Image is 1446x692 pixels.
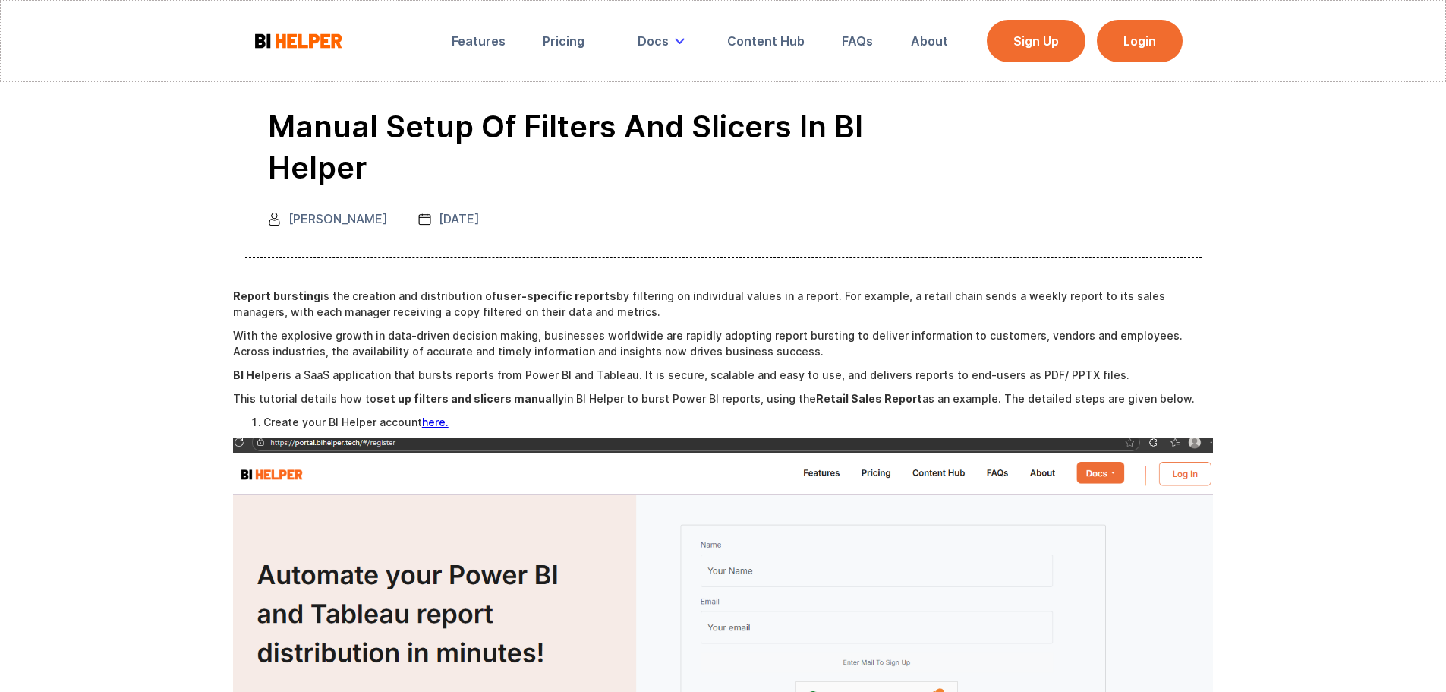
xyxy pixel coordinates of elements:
[233,368,282,381] strong: BI Helper
[439,211,480,226] div: [DATE]
[376,392,564,405] strong: set up filters and slicers manually
[816,392,922,405] strong: Retail Sales Report
[727,33,805,49] div: Content Hub
[263,414,1214,430] li: Create your BI Helper account
[422,416,449,428] a: here.
[831,24,884,58] a: FAQs
[441,24,516,58] a: Features
[911,33,948,49] div: About
[987,20,1085,62] a: Sign Up
[233,289,320,302] strong: Report bursting
[627,24,701,58] div: Docs
[543,33,584,49] div: Pricing
[842,33,873,49] div: FAQs
[638,33,669,49] div: Docs
[1097,20,1183,62] a: Login
[717,24,815,58] a: Content Hub
[233,327,1214,359] p: With the explosive growth in data-driven decision making, businesses worldwide are rapidly adopti...
[268,106,951,188] h1: Manual Setup of Filters and Slicers in BI Helper
[900,24,959,58] a: About
[233,288,1214,320] p: is the creation and distribution of by filtering on individual values in a report. For example, a...
[233,390,1214,406] p: This tutorial details how to in BI Helper to burst Power BI reports, using the as an example. The...
[452,33,506,49] div: Features
[532,24,595,58] a: Pricing
[288,211,388,226] div: [PERSON_NAME]
[496,289,616,302] strong: user-specific reports
[233,367,1214,383] p: is a SaaS application that bursts reports from Power BI and Tableau. It is secure, scalable and e...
